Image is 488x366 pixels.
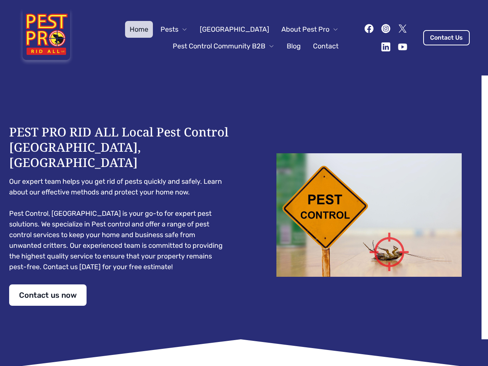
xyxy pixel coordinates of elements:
span: Pests [161,24,178,35]
a: [GEOGRAPHIC_DATA] [195,21,274,38]
img: Pest Pro Rid All [18,9,74,66]
a: Contact Us [423,30,470,45]
span: About Pest Pro [281,24,329,35]
img: Dead cockroach on floor with caution sign pest control [259,153,479,277]
h1: PEST PRO RID ALL Local Pest Control [GEOGRAPHIC_DATA], [GEOGRAPHIC_DATA] [9,124,229,170]
a: Blog [282,38,305,55]
button: Pests [156,21,192,38]
a: Contact us now [9,284,87,306]
button: About Pest Pro [277,21,343,38]
span: Pest Control Community B2B [173,41,265,51]
a: Home [125,21,153,38]
a: Contact [308,38,343,55]
button: Pest Control Community B2B [168,38,279,55]
pre: Our expert team helps you get rid of pests quickly and safely. Learn about our effective methods ... [9,176,229,272]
